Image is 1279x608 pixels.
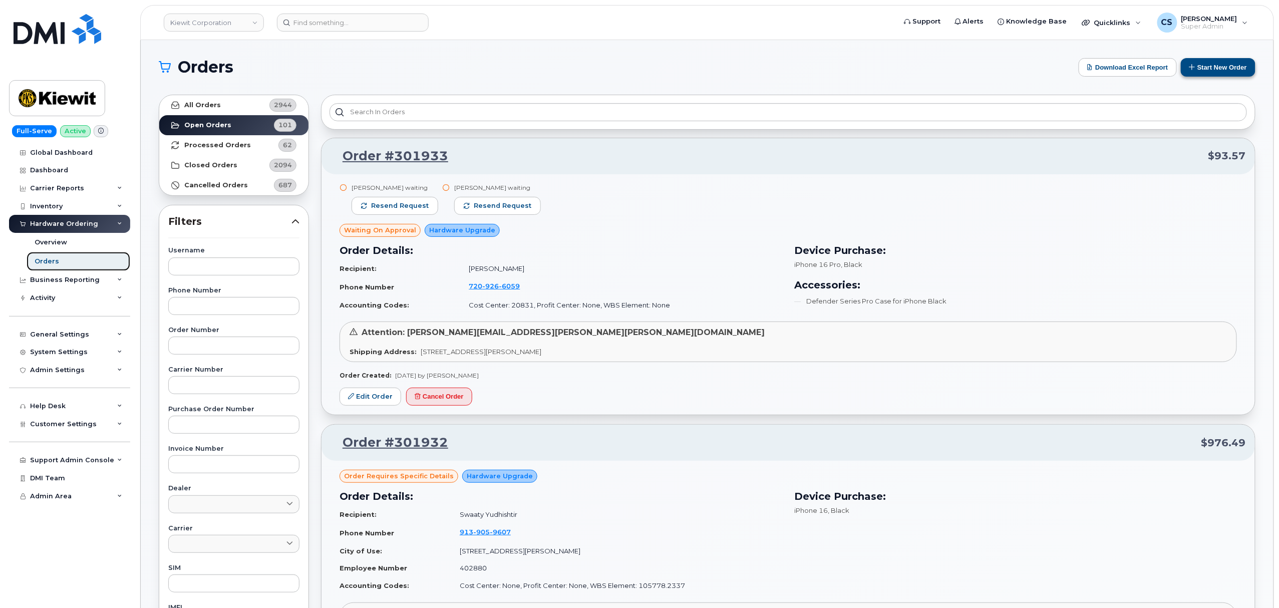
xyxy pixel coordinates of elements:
[159,95,308,115] a: All Orders2944
[460,528,523,536] a: 9139059607
[340,547,382,555] strong: City of Use:
[184,121,231,129] strong: Open Orders
[794,243,1237,258] h3: Device Purchase:
[159,155,308,175] a: Closed Orders2094
[184,101,221,109] strong: All Orders
[340,372,391,379] strong: Order Created:
[178,60,233,75] span: Orders
[159,135,308,155] a: Processed Orders62
[278,120,292,130] span: 101
[421,348,541,356] span: [STREET_ADDRESS][PERSON_NAME]
[451,559,782,577] td: 402880
[159,175,308,195] a: Cancelled Orders687
[467,471,533,481] span: Hardware Upgrade
[371,201,429,210] span: Resend request
[362,328,765,337] span: Attention: [PERSON_NAME][EMAIL_ADDRESS][PERSON_NAME][PERSON_NAME][DOMAIN_NAME]
[344,225,416,235] span: Waiting On Approval
[340,489,782,504] h3: Order Details:
[454,197,541,215] button: Resend request
[168,214,291,229] span: Filters
[794,296,1237,306] li: Defender Series Pro Case for iPhone Black
[168,287,299,294] label: Phone Number
[352,183,438,192] div: [PERSON_NAME] waiting
[274,160,292,170] span: 2094
[184,141,251,149] strong: Processed Orders
[451,577,782,594] td: Cost Center: None, Profit Center: None, WBS Element: 105778.2337
[344,471,454,481] span: Order requires Specific details
[794,489,1237,504] h3: Device Purchase:
[340,564,407,572] strong: Employee Number
[473,528,490,536] span: 905
[429,225,495,235] span: Hardware Upgrade
[278,180,292,190] span: 687
[168,247,299,254] label: Username
[340,581,409,589] strong: Accounting Codes:
[451,542,782,560] td: [STREET_ADDRESS][PERSON_NAME]
[340,264,377,272] strong: Recipient:
[474,201,531,210] span: Resend request
[184,181,248,189] strong: Cancelled Orders
[331,147,448,165] a: Order #301933
[168,406,299,413] label: Purchase Order Number
[331,434,448,452] a: Order #301932
[1208,149,1246,163] span: $93.57
[794,277,1237,292] h3: Accessories:
[168,327,299,334] label: Order Number
[274,100,292,110] span: 2944
[340,243,782,258] h3: Order Details:
[483,282,499,290] span: 926
[828,506,849,514] span: , Black
[469,282,520,290] span: 720
[490,528,511,536] span: 9607
[340,388,401,406] a: Edit Order
[460,296,782,314] td: Cost Center: 20831, Profit Center: None, WBS Element: None
[1079,58,1177,77] button: Download Excel Report
[1181,58,1255,77] button: Start New Order
[340,283,394,291] strong: Phone Number
[159,115,308,135] a: Open Orders101
[841,260,862,268] span: , Black
[168,367,299,373] label: Carrier Number
[1201,436,1246,450] span: $976.49
[460,260,782,277] td: [PERSON_NAME]
[454,183,541,192] div: [PERSON_NAME] waiting
[350,348,417,356] strong: Shipping Address:
[184,161,237,169] strong: Closed Orders
[469,282,532,290] a: 7209266059
[340,301,409,309] strong: Accounting Codes:
[168,446,299,452] label: Invoice Number
[340,529,394,537] strong: Phone Number
[406,388,472,406] button: Cancel Order
[330,103,1247,121] input: Search in orders
[283,140,292,150] span: 62
[460,528,511,536] span: 913
[499,282,520,290] span: 6059
[451,506,782,523] td: Swaaty Yudhishtir
[168,485,299,492] label: Dealer
[352,197,438,215] button: Resend request
[794,506,828,514] span: iPhone 16
[340,510,377,518] strong: Recipient:
[794,260,841,268] span: iPhone 16 Pro
[168,525,299,532] label: Carrier
[168,565,299,571] label: SIM
[1235,564,1271,600] iframe: Messenger Launcher
[395,372,479,379] span: [DATE] by [PERSON_NAME]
